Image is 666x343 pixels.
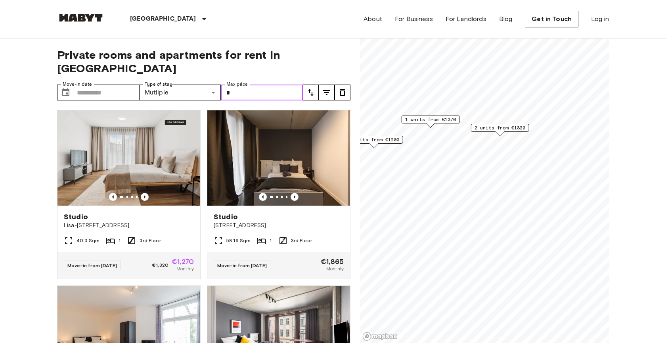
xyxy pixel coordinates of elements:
p: [GEOGRAPHIC_DATA] [130,14,196,24]
button: Previous image [291,193,299,201]
a: Mapbox logo [362,332,397,341]
a: Marketing picture of unit DE-01-491-304-001Previous imagePrevious imageStudioLisa-[STREET_ADDRESS... [57,110,201,279]
span: Monthly [326,265,344,272]
span: 1 units from €1200 [348,136,400,143]
div: Map marker [345,136,403,148]
span: 1 units from €1370 [405,116,456,123]
button: Previous image [259,193,267,201]
label: Move-in date [63,81,92,88]
span: 2 units from €1320 [475,124,526,131]
span: [STREET_ADDRESS] [214,222,344,229]
div: Map marker [471,124,529,136]
a: For Business [395,14,433,24]
a: About [364,14,382,24]
span: Studio [214,212,238,222]
span: 1 [119,237,121,244]
span: Lisa-[STREET_ADDRESS] [64,222,194,229]
a: Log in [591,14,609,24]
span: €1,320 [152,262,168,269]
a: For Landlords [446,14,486,24]
span: €1,865 [321,258,344,265]
button: tune [303,85,319,100]
span: 58.19 Sqm [226,237,251,244]
button: tune [319,85,335,100]
img: Marketing picture of unit DE-01-491-304-001 [57,110,200,206]
button: tune [335,85,350,100]
span: 1 [270,237,272,244]
a: Blog [499,14,513,24]
button: Previous image [109,193,117,201]
span: 40.3 Sqm [77,237,100,244]
span: 3rd Floor [291,237,312,244]
div: Mutliple [139,85,221,100]
div: Map marker [402,116,460,128]
span: Private rooms and apartments for rent in [GEOGRAPHIC_DATA] [57,48,350,75]
button: Previous image [141,193,149,201]
label: Max price [226,81,248,88]
span: 3rd Floor [140,237,161,244]
img: Marketing picture of unit DE-01-049-013-01H [207,110,350,206]
a: Get in Touch [525,11,578,27]
span: Move-in from [DATE] [217,262,267,268]
span: Studio [64,212,88,222]
img: Habyt [57,14,105,22]
label: Type of stay [145,81,172,88]
button: Choose date [58,85,74,100]
a: Marketing picture of unit DE-01-049-013-01HPrevious imagePrevious imageStudio[STREET_ADDRESS]58.1... [207,110,350,279]
span: Move-in from [DATE] [67,262,117,268]
span: Monthly [176,265,194,272]
span: €1,270 [172,258,194,265]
